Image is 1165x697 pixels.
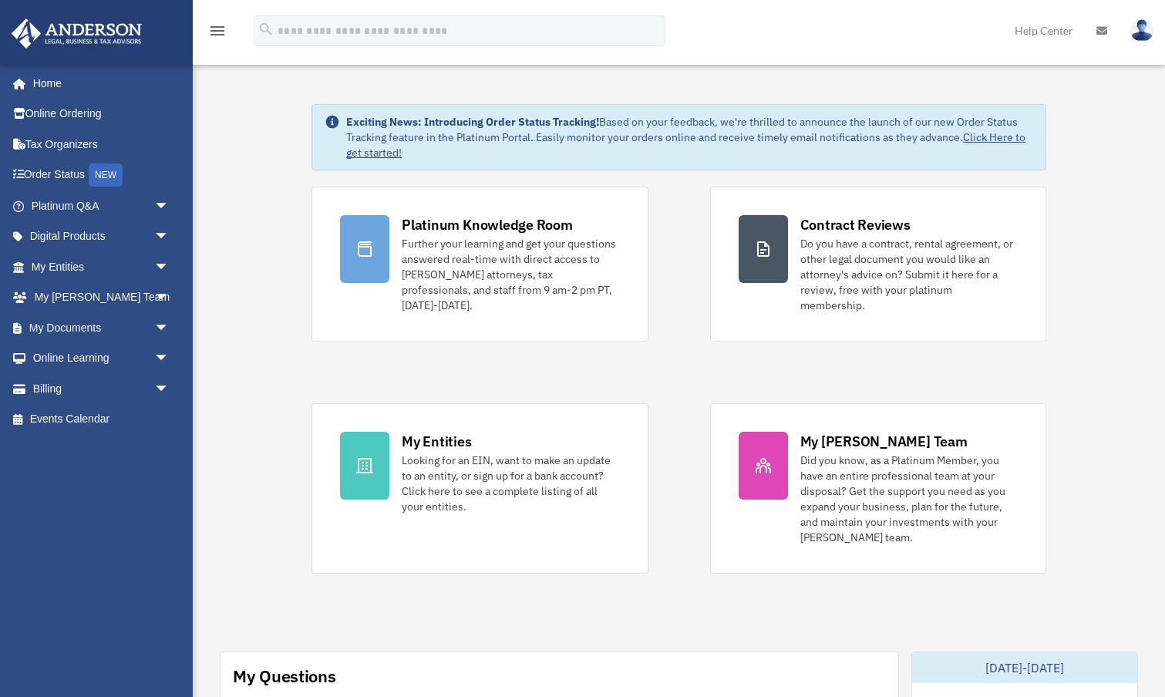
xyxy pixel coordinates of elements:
[11,129,193,160] a: Tax Organizers
[710,187,1046,342] a: Contract Reviews Do you have a contract, rental agreement, or other legal document you would like...
[800,236,1018,313] div: Do you have a contract, rental agreement, or other legal document you would like an attorney's ad...
[346,130,1025,160] a: Click Here to get started!
[11,190,193,221] a: Platinum Q&Aarrow_drop_down
[800,215,911,234] div: Contract Reviews
[154,312,185,344] span: arrow_drop_down
[11,312,193,343] a: My Documentsarrow_drop_down
[154,251,185,283] span: arrow_drop_down
[89,163,123,187] div: NEW
[208,27,227,40] a: menu
[154,190,185,222] span: arrow_drop_down
[11,282,193,313] a: My [PERSON_NAME] Teamarrow_drop_down
[258,21,274,38] i: search
[154,373,185,405] span: arrow_drop_down
[311,403,648,574] a: My Entities Looking for an EIN, want to make an update to an entity, or sign up for a bank accoun...
[800,453,1018,545] div: Did you know, as a Platinum Member, you have an entire professional team at your disposal? Get th...
[154,221,185,253] span: arrow_drop_down
[402,432,471,451] div: My Entities
[154,282,185,314] span: arrow_drop_down
[800,432,968,451] div: My [PERSON_NAME] Team
[11,68,185,99] a: Home
[7,19,146,49] img: Anderson Advisors Platinum Portal
[402,236,619,313] div: Further your learning and get your questions answered real-time with direct access to [PERSON_NAM...
[154,343,185,375] span: arrow_drop_down
[11,373,193,404] a: Billingarrow_drop_down
[11,251,193,282] a: My Entitiesarrow_drop_down
[346,115,599,129] strong: Exciting News: Introducing Order Status Tracking!
[710,403,1046,574] a: My [PERSON_NAME] Team Did you know, as a Platinum Member, you have an entire professional team at...
[11,160,193,191] a: Order StatusNEW
[1130,19,1153,42] img: User Pic
[346,114,1033,160] div: Based on your feedback, we're thrilled to announce the launch of our new Order Status Tracking fe...
[11,404,193,435] a: Events Calendar
[11,221,193,252] a: Digital Productsarrow_drop_down
[912,652,1137,683] div: [DATE]-[DATE]
[402,215,573,234] div: Platinum Knowledge Room
[233,665,336,688] div: My Questions
[311,187,648,342] a: Platinum Knowledge Room Further your learning and get your questions answered real-time with dire...
[402,453,619,514] div: Looking for an EIN, want to make an update to an entity, or sign up for a bank account? Click her...
[11,343,193,374] a: Online Learningarrow_drop_down
[208,22,227,40] i: menu
[11,99,193,130] a: Online Ordering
